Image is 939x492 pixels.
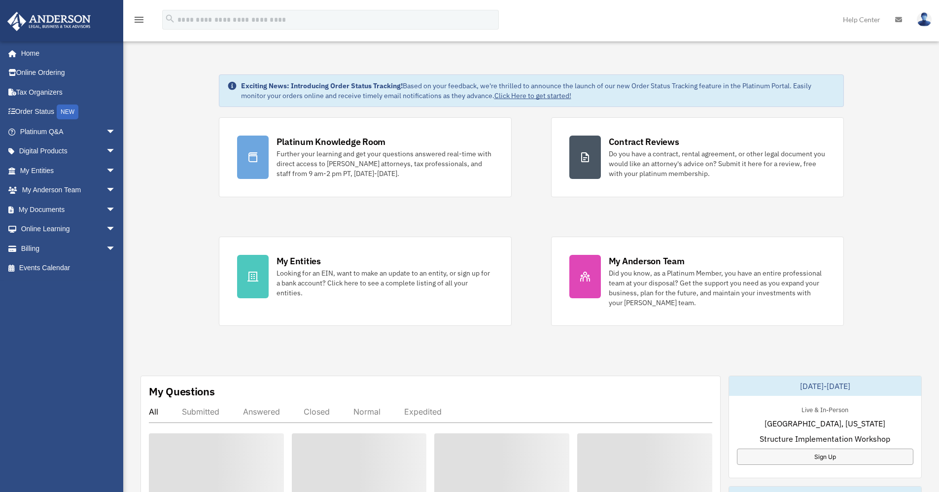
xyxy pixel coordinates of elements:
a: My Anderson Team Did you know, as a Platinum Member, you have an entire professional team at your... [551,237,844,326]
a: My Documentsarrow_drop_down [7,200,131,219]
i: menu [133,14,145,26]
a: Platinum Knowledge Room Further your learning and get your questions answered real-time with dire... [219,117,512,197]
strong: Exciting News: Introducing Order Status Tracking! [241,81,403,90]
div: [DATE]-[DATE] [729,376,921,396]
div: All [149,407,158,417]
div: My Anderson Team [609,255,685,267]
img: Anderson Advisors Platinum Portal [4,12,94,31]
div: My Questions [149,384,215,399]
a: My Anderson Teamarrow_drop_down [7,180,131,200]
a: menu [133,17,145,26]
span: Structure Implementation Workshop [760,433,890,445]
a: Online Learningarrow_drop_down [7,219,131,239]
span: arrow_drop_down [106,219,126,240]
div: Expedited [404,407,442,417]
span: arrow_drop_down [106,122,126,142]
div: Platinum Knowledge Room [277,136,386,148]
span: [GEOGRAPHIC_DATA], [US_STATE] [765,418,885,429]
span: arrow_drop_down [106,161,126,181]
a: Order StatusNEW [7,102,131,122]
div: Contract Reviews [609,136,679,148]
span: arrow_drop_down [106,200,126,220]
div: Further your learning and get your questions answered real-time with direct access to [PERSON_NAM... [277,149,493,178]
div: Did you know, as a Platinum Member, you have an entire professional team at your disposal? Get th... [609,268,826,308]
a: Platinum Q&Aarrow_drop_down [7,122,131,141]
a: Sign Up [737,449,913,465]
a: Digital Productsarrow_drop_down [7,141,131,161]
a: Billingarrow_drop_down [7,239,131,258]
a: Contract Reviews Do you have a contract, rental agreement, or other legal document you would like... [551,117,844,197]
span: arrow_drop_down [106,141,126,162]
a: My Entities Looking for an EIN, want to make an update to an entity, or sign up for a bank accoun... [219,237,512,326]
img: User Pic [917,12,932,27]
a: Tax Organizers [7,82,131,102]
div: Live & In-Person [794,404,856,414]
div: My Entities [277,255,321,267]
i: search [165,13,175,24]
div: Based on your feedback, we're thrilled to announce the launch of our new Order Status Tracking fe... [241,81,835,101]
div: NEW [57,105,78,119]
div: Looking for an EIN, want to make an update to an entity, or sign up for a bank account? Click her... [277,268,493,298]
div: Answered [243,407,280,417]
a: Online Ordering [7,63,131,83]
a: Click Here to get started! [494,91,571,100]
span: arrow_drop_down [106,239,126,259]
a: Events Calendar [7,258,131,278]
a: My Entitiesarrow_drop_down [7,161,131,180]
div: Normal [353,407,381,417]
span: arrow_drop_down [106,180,126,201]
div: Submitted [182,407,219,417]
a: Home [7,43,126,63]
div: Closed [304,407,330,417]
div: Do you have a contract, rental agreement, or other legal document you would like an attorney's ad... [609,149,826,178]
